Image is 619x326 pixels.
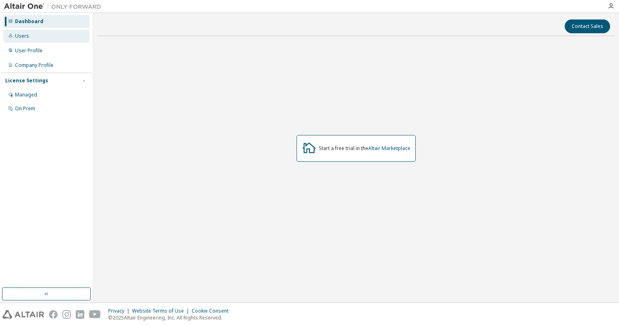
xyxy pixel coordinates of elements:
div: Managed [15,92,37,98]
img: linkedin.svg [76,310,84,319]
img: youtube.svg [89,310,101,319]
div: License Settings [5,77,48,84]
img: Altair One [4,2,105,11]
img: altair_logo.svg [2,310,44,319]
div: Start a free trial in the [319,145,410,152]
div: Company Profile [15,62,53,69]
div: Dashboard [15,18,43,25]
div: On Prem [15,105,35,112]
div: User Profile [15,47,43,54]
a: Altair Marketplace [368,145,410,152]
div: Users [15,33,29,39]
img: facebook.svg [49,310,58,319]
div: Privacy [108,308,132,314]
div: Cookie Consent [192,308,233,314]
img: instagram.svg [62,310,71,319]
p: © 2025 Altair Engineering, Inc. All Rights Reserved. [108,314,233,321]
div: Website Terms of Use [132,308,192,314]
button: Contact Sales [565,19,610,33]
